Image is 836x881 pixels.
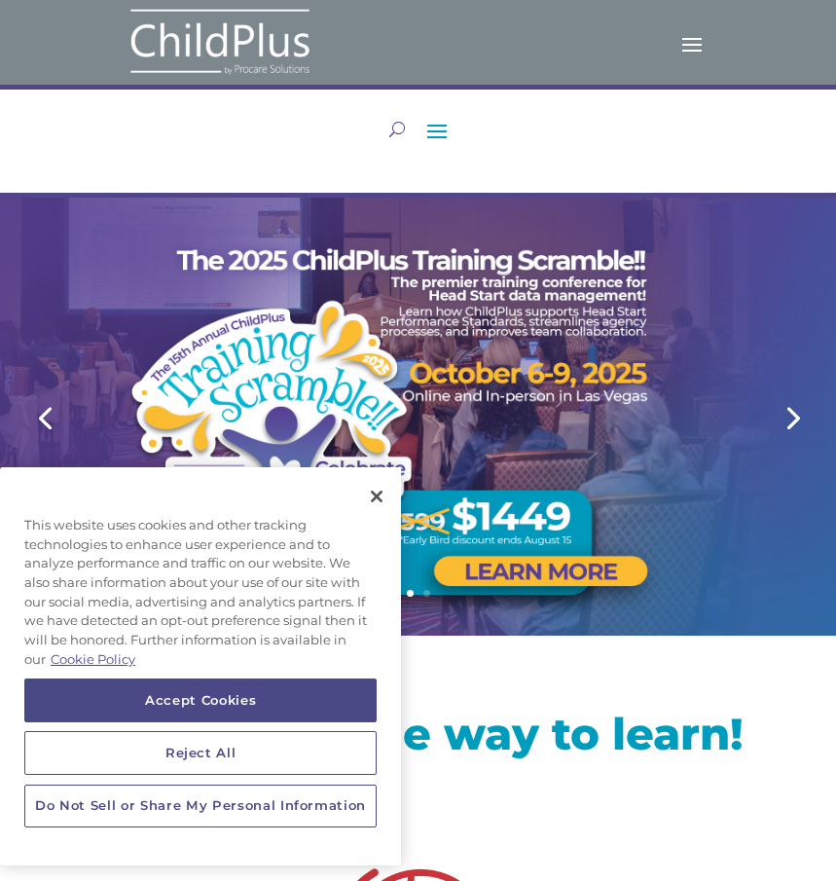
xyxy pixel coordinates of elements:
a: 1 [407,590,414,597]
a: More information about your privacy, opens in a new tab [51,650,135,666]
button: Accept Cookies [24,679,377,721]
h1: More than one way to learn! [84,712,752,765]
button: Close [355,475,398,518]
button: Reject All [24,731,377,774]
button: Do Not Sell or Share My Personal Information [24,784,377,826]
a: 2 [423,590,430,597]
